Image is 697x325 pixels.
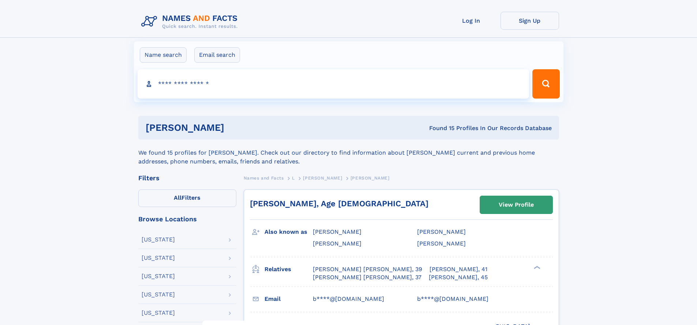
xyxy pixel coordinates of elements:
[265,226,313,238] h3: Also known as
[417,228,466,235] span: [PERSON_NAME]
[442,12,501,30] a: Log In
[313,273,421,281] a: [PERSON_NAME] [PERSON_NAME], 37
[146,123,327,132] h1: [PERSON_NAME]
[303,173,342,182] a: [PERSON_NAME]
[313,240,361,247] span: [PERSON_NAME]
[174,194,181,201] span: All
[138,12,244,32] img: Logo Names and Facts
[138,140,559,166] div: We found 15 profiles for [PERSON_NAME]. Check out our directory to find information about [PERSON...
[142,237,175,243] div: [US_STATE]
[265,263,313,276] h3: Relatives
[327,124,552,132] div: Found 15 Profiles In Our Records Database
[142,273,175,279] div: [US_STATE]
[351,176,390,181] span: [PERSON_NAME]
[430,265,487,273] a: [PERSON_NAME], 41
[138,175,236,181] div: Filters
[138,216,236,222] div: Browse Locations
[532,69,559,99] button: Search Button
[250,199,428,208] a: [PERSON_NAME], Age [DEMOGRAPHIC_DATA]
[429,273,488,281] a: [PERSON_NAME], 45
[303,176,342,181] span: [PERSON_NAME]
[140,47,187,63] label: Name search
[313,265,422,273] a: [PERSON_NAME] [PERSON_NAME], 39
[499,196,534,213] div: View Profile
[292,176,295,181] span: L
[138,189,236,207] label: Filters
[417,240,466,247] span: [PERSON_NAME]
[142,292,175,298] div: [US_STATE]
[501,12,559,30] a: Sign Up
[244,173,284,182] a: Names and Facts
[480,196,552,214] a: View Profile
[142,255,175,261] div: [US_STATE]
[532,265,541,270] div: ❯
[265,293,313,305] h3: Email
[138,69,529,99] input: search input
[194,47,240,63] label: Email search
[142,310,175,316] div: [US_STATE]
[313,228,361,235] span: [PERSON_NAME]
[292,173,295,182] a: L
